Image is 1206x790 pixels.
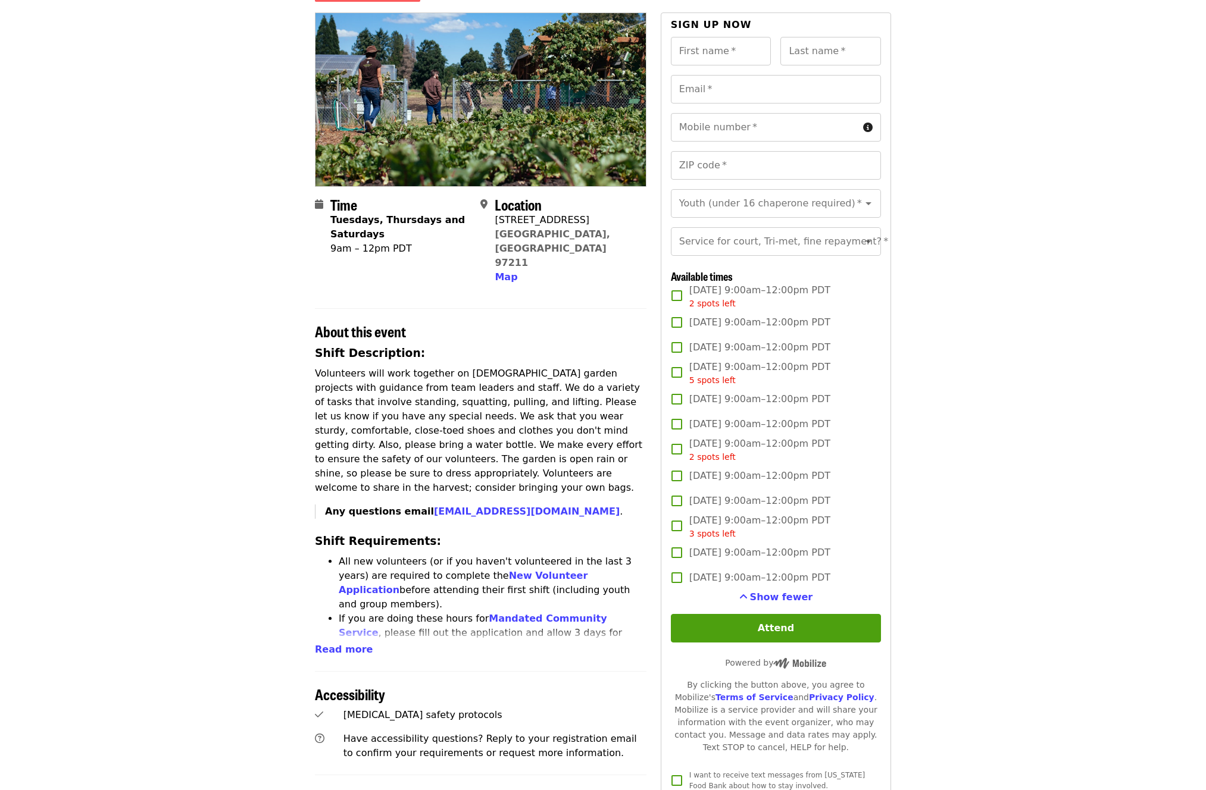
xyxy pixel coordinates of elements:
[689,283,830,310] span: [DATE] 9:00am–12:00pm PDT
[315,535,441,547] strong: Shift Requirements:
[689,513,830,540] span: [DATE] 9:00am–12:00pm PDT
[689,546,830,560] span: [DATE] 9:00am–12:00pm PDT
[315,366,646,495] p: Volunteers will work together on [DEMOGRAPHIC_DATA] garden projects with guidance from team leade...
[315,733,324,744] i: question-circle icon
[671,151,881,180] input: ZIP code
[863,122,873,133] i: circle-info icon
[315,13,646,186] img: Portland Dig In!: Eastside Learning Garden (all ages) - Aug/Sept/Oct organized by Oregon Food Bank
[689,452,736,462] span: 2 spots left
[773,658,826,669] img: Powered by Mobilize
[689,417,830,431] span: [DATE] 9:00am–12:00pm PDT
[689,771,865,790] span: I want to receive text messages from [US_STATE] Food Bank about how to stay involved.
[495,213,636,227] div: [STREET_ADDRESS]
[339,612,646,669] li: If you are doing these hours for , please fill out the application and allow 3 days for approval....
[750,591,813,603] span: Show fewer
[739,590,813,604] button: See more timeslots
[689,494,830,508] span: [DATE] 9:00am–12:00pm PDT
[315,199,323,210] i: calendar icon
[480,199,488,210] i: map-marker-alt icon
[860,233,877,250] button: Open
[315,709,323,720] i: check icon
[725,658,826,667] span: Powered by
[343,733,637,758] span: Have accessibility questions? Reply to your registration email to confirm your requirements or re...
[689,437,830,463] span: [DATE] 9:00am–12:00pm PDT
[671,614,881,642] button: Attend
[495,228,610,268] a: [GEOGRAPHIC_DATA], [GEOGRAPHIC_DATA] 97211
[495,270,517,284] button: Map
[339,554,646,612] li: All new volunteers (or if you haven't volunteered in the last 3 years) are required to complete t...
[315,684,385,704] span: Accessibility
[860,195,877,212] button: Open
[689,570,830,585] span: [DATE] 9:00am–12:00pm PDT
[325,504,646,519] p: .
[780,37,881,65] input: Last name
[689,392,830,406] span: [DATE] 9:00am–12:00pm PDT
[689,299,736,308] span: 2 spots left
[689,360,830,387] span: [DATE] 9:00am–12:00pm PDT
[689,315,830,330] span: [DATE] 9:00am–12:00pm PDT
[689,375,736,385] span: 5 spots left
[315,321,406,341] span: About this event
[671,113,858,142] input: Mobile number
[671,75,881,104] input: Email
[689,529,736,538] span: 3 spots left
[809,692,874,702] a: Privacy Policy
[495,194,542,215] span: Location
[689,340,830,355] span: [DATE] 9:00am–12:00pm PDT
[671,37,771,65] input: First name
[330,214,465,240] strong: Tuesdays, Thursdays and Saturdays
[315,644,373,655] span: Read more
[434,506,620,517] a: [EMAIL_ADDRESS][DOMAIN_NAME]
[315,347,425,359] strong: Shift Description:
[671,268,733,284] span: Available times
[339,613,607,638] a: Mandated Community Service
[315,642,373,657] button: Read more
[343,708,646,722] div: [MEDICAL_DATA] safety protocols
[689,469,830,483] span: [DATE] 9:00am–12:00pm PDT
[495,271,517,283] span: Map
[716,692,793,702] a: Terms of Service
[330,194,357,215] span: Time
[325,506,620,517] strong: Any questions email
[330,242,471,256] div: 9am – 12pm PDT
[671,679,881,754] div: By clicking the button above, you agree to Mobilize's and . Mobilize is a service provider and wi...
[671,19,752,30] span: Sign up now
